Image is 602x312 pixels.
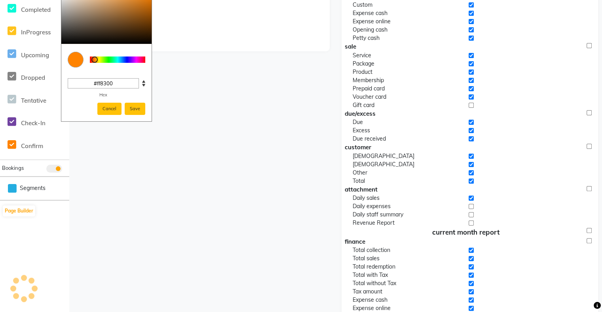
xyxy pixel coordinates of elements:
span: Total without Tax [353,279,396,288]
span: Total with Tax [353,271,388,279]
span: Upcoming [21,51,49,59]
span: Daily staff summary [353,211,403,219]
button: Page Builder [3,205,35,216]
span: Total [353,177,365,185]
span: Tax amount [353,288,382,296]
span: Daily expenses [353,202,391,211]
span: customer [345,143,371,151]
span: Segments [20,184,46,192]
span: Custom [353,1,372,9]
span: Total redemption [353,263,395,271]
span: Service [353,51,371,60]
span: Other [353,169,367,177]
span: Due [353,118,363,126]
span: Product [353,68,372,76]
span: Bookings [2,165,24,171]
span: Total collection [353,246,390,254]
span: Membership [353,76,384,85]
div: Hex [68,92,139,98]
span: Gift card [353,101,374,109]
span: Petty cash [353,34,380,42]
span: Excess [353,126,370,135]
span: [DEMOGRAPHIC_DATA] [353,160,414,169]
button: Save [125,103,145,115]
span: Package [353,60,374,68]
span: Expense online [353,17,391,26]
span: Total sales [353,254,380,263]
span: due/excess [345,110,376,117]
span: Dropped [21,74,45,81]
span: Daily sales [353,194,380,202]
span: Prepaid card [353,85,385,93]
span: Tentative [21,97,46,104]
span: attachment [345,186,378,193]
span: sale [345,43,356,50]
span: current month report [432,228,499,236]
span: Confirm [21,142,43,150]
span: finance [345,238,365,245]
span: Completed [21,6,51,13]
span: Expense cash [353,9,387,17]
span: Expense cash [353,296,387,304]
button: Cancel [97,103,122,115]
span: Voucher card [353,93,386,101]
span: Check-In [21,119,46,127]
span: Opening cash [353,26,387,34]
span: [DEMOGRAPHIC_DATA] [353,152,414,160]
span: Revenue Report [353,219,395,227]
span: InProgress [21,28,51,36]
span: Due received [353,135,386,143]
